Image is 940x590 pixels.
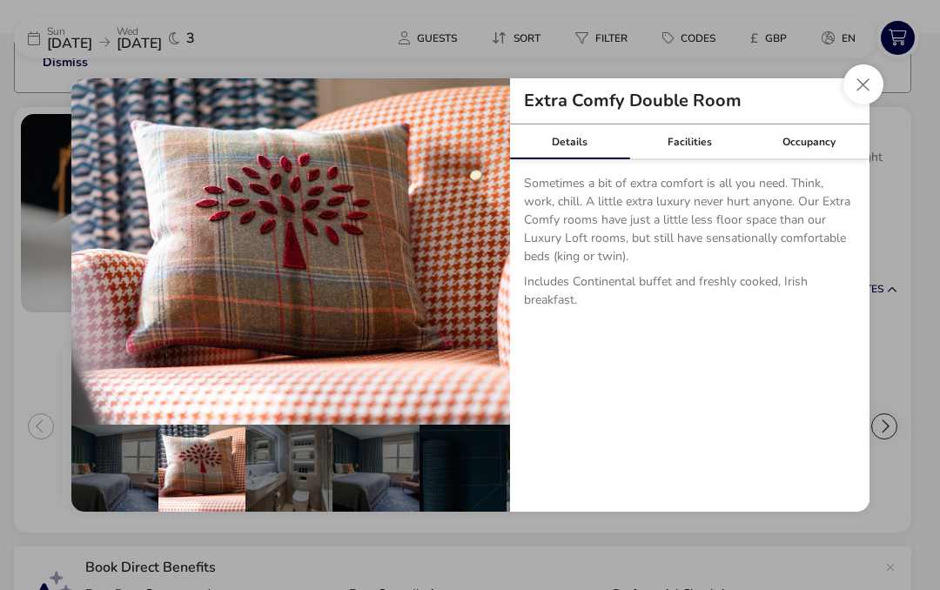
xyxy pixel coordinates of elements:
[71,78,869,512] div: details
[524,272,856,316] p: Includes Continental buffet and freshly cooked, Irish breakfast.
[843,64,883,104] button: Close dialog
[749,124,869,159] div: Occupancy
[629,124,749,159] div: Facilities
[71,78,510,425] img: 509740bc11316301acc44252ba20d9dfe609cdef363f19bb431c85096126a0b0
[510,92,755,110] h2: Extra Comfy Double Room
[524,174,856,272] p: Sometimes a bit of extra comfort is all you need. Think, work, chill. A little extra luxury never...
[510,124,630,159] div: Details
